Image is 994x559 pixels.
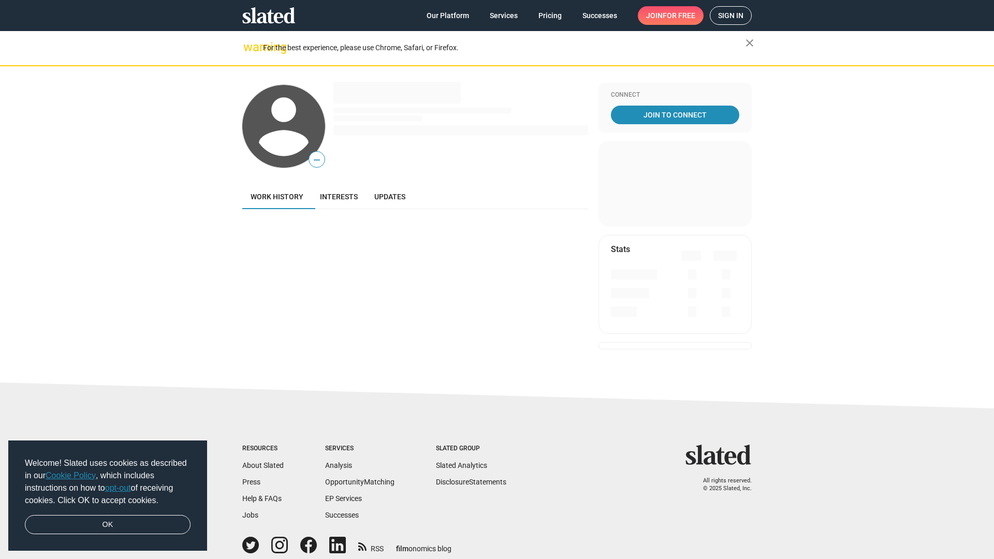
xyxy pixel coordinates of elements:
[25,515,191,535] a: dismiss cookie message
[358,538,384,554] a: RSS
[243,41,256,53] mat-icon: warning
[538,6,562,25] span: Pricing
[320,193,358,201] span: Interests
[481,6,526,25] a: Services
[312,184,366,209] a: Interests
[325,461,352,469] a: Analysis
[251,193,303,201] span: Work history
[611,91,739,99] div: Connect
[325,511,359,519] a: Successes
[613,106,737,124] span: Join To Connect
[374,193,405,201] span: Updates
[46,471,96,480] a: Cookie Policy
[366,184,414,209] a: Updates
[692,477,752,492] p: All rights reserved. © 2025 Slated, Inc.
[309,153,325,167] span: —
[530,6,570,25] a: Pricing
[242,184,312,209] a: Work history
[611,106,739,124] a: Join To Connect
[718,7,743,24] span: Sign in
[325,494,362,503] a: EP Services
[743,37,756,49] mat-icon: close
[263,41,745,55] div: For the best experience, please use Chrome, Safari, or Firefox.
[611,244,630,255] mat-card-title: Stats
[325,445,394,453] div: Services
[396,536,451,554] a: filmonomics blog
[663,6,695,25] span: for free
[242,461,284,469] a: About Slated
[436,445,506,453] div: Slated Group
[8,440,207,551] div: cookieconsent
[242,494,282,503] a: Help & FAQs
[242,445,284,453] div: Resources
[25,457,191,507] span: Welcome! Slated uses cookies as described in our , which includes instructions on how to of recei...
[436,478,506,486] a: DisclosureStatements
[436,461,487,469] a: Slated Analytics
[710,6,752,25] a: Sign in
[105,483,131,492] a: opt-out
[242,511,258,519] a: Jobs
[490,6,518,25] span: Services
[418,6,477,25] a: Our Platform
[646,6,695,25] span: Join
[242,478,260,486] a: Press
[396,545,408,553] span: film
[325,478,394,486] a: OpportunityMatching
[574,6,625,25] a: Successes
[638,6,704,25] a: Joinfor free
[427,6,469,25] span: Our Platform
[582,6,617,25] span: Successes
